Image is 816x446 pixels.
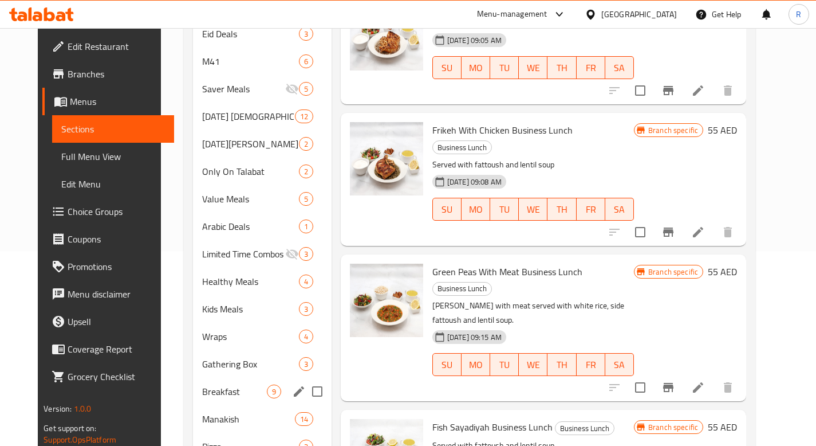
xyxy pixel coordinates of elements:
div: Wraps4 [193,323,331,350]
span: 14 [295,414,313,425]
h6: 55 AED [708,419,737,435]
svg: Inactive section [285,247,299,261]
span: Sections [61,122,165,136]
button: WE [519,56,547,79]
h6: 55 AED [708,122,737,138]
div: items [295,109,313,123]
div: Healthy Meals4 [193,268,331,295]
div: [DATE] [DEMOGRAPHIC_DATA] Deals12 [193,103,331,130]
div: items [299,275,313,288]
img: Frikeh With Chicken Business Lunch [350,122,423,195]
a: Menus [42,88,174,115]
span: MO [466,357,486,373]
div: items [295,412,313,426]
a: Branches [42,60,174,88]
span: SU [437,60,457,76]
span: WE [523,201,543,218]
span: 4 [299,276,313,287]
button: FR [577,198,605,221]
div: items [299,220,313,233]
div: Business Lunch [555,421,614,435]
button: FR [577,56,605,79]
span: [DATE] 09:05 AM [443,35,506,46]
div: Only On Talabat2 [193,158,331,185]
span: TU [495,60,514,76]
span: WE [523,60,543,76]
div: items [299,192,313,206]
span: Menus [70,95,165,108]
span: Menu disclaimer [68,287,165,301]
span: Upsell [68,315,165,328]
button: FR [577,353,605,376]
span: Select to update [628,79,652,103]
span: WE [523,357,543,373]
span: FR [581,201,601,218]
span: Manakish [202,412,294,426]
div: Value Meals [202,192,298,206]
span: Only On Talabat [202,165,298,178]
span: Get support on: [44,421,96,436]
span: MO [466,201,486,218]
span: Edit Restaurant [68,40,165,53]
a: Edit Restaurant [42,33,174,60]
span: Select to update [628,220,652,244]
div: Saver Meals5 [193,75,331,103]
span: 2 [299,166,313,177]
div: items [299,247,313,261]
span: Select to update [628,375,652,400]
a: Upsell [42,308,174,335]
div: Gathering Box3 [193,350,331,378]
span: SA [610,357,629,373]
button: SU [432,198,462,221]
span: 4 [299,331,313,342]
span: Branch specific [644,125,703,136]
div: Wraps [202,330,298,343]
span: [DATE] 09:08 AM [443,177,506,187]
span: Eid Deals [202,27,298,41]
span: SU [437,201,457,218]
div: Value Meals5 [193,185,331,213]
span: Promotions [68,260,165,273]
span: Full Menu View [61,150,165,163]
a: Edit menu item [691,225,705,239]
span: Arabic Deals [202,220,298,233]
span: [DATE][PERSON_NAME] Box [202,137,298,151]
button: SU [432,353,462,376]
button: Branch-specific-item [655,77,682,104]
p: [PERSON_NAME] with meat served with white rice, side fattoush and lentil soup. [432,299,634,327]
span: FR [581,357,601,373]
span: Breakfast [202,385,266,398]
a: Edit menu item [691,84,705,97]
h6: 55 AED [708,264,737,280]
div: Kids Meals3 [193,295,331,323]
span: TH [552,201,571,218]
button: TU [490,198,519,221]
span: Business Lunch [433,282,491,295]
p: Served with fattoush and lentil soup [432,158,634,172]
span: Business Lunch [555,422,614,435]
a: Edit Menu [52,170,174,198]
span: Choice Groups [68,205,165,218]
div: Business Lunch [432,140,492,154]
span: 5 [299,84,313,95]
span: 6 [299,56,313,67]
button: MO [462,353,490,376]
button: Branch-specific-item [655,218,682,246]
a: Edit menu item [691,381,705,394]
span: 12 [295,111,313,122]
button: TH [547,198,576,221]
span: Coupons [68,232,165,246]
div: M41 [202,54,298,68]
span: 5 [299,194,313,205]
span: 3 [299,304,313,315]
div: Business Lunch [432,282,492,296]
div: M416 [193,48,331,75]
button: SU [432,56,462,79]
span: [DATE] 09:15 AM [443,332,506,343]
button: delete [714,77,742,104]
div: Breakfast9edit [193,378,331,405]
